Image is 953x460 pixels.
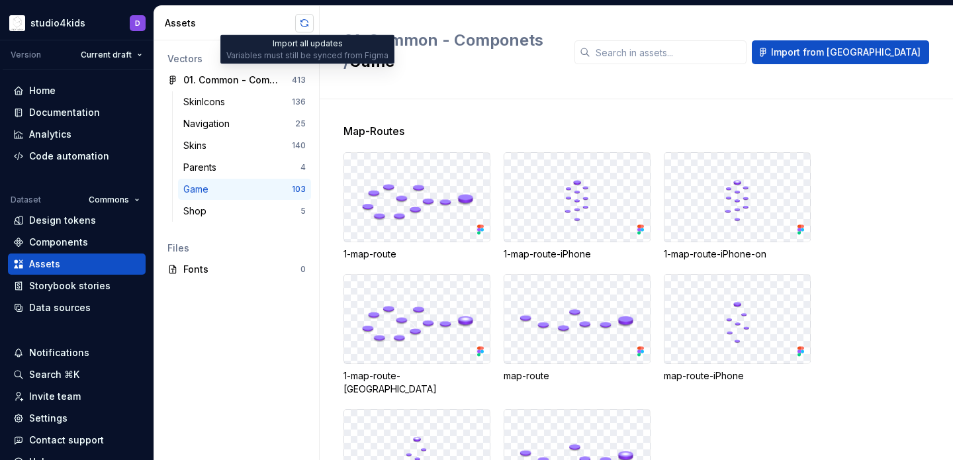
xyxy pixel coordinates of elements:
a: Home [8,80,146,101]
div: 25 [295,118,306,129]
span: Commons [89,195,129,205]
a: Fonts0 [162,259,311,280]
button: studio4kidsD [3,9,151,37]
div: Fonts [183,263,300,276]
div: Dataset [11,195,41,205]
div: 1-map-route-iPhone [504,248,651,261]
div: Documentation [29,106,100,119]
div: Version [11,50,41,60]
div: 4 [300,162,306,173]
div: 0 [300,264,306,275]
input: Search in assets... [590,40,747,64]
div: Skins [183,139,212,152]
div: 01. Common - Componets [183,73,282,87]
span: Map-Routes [343,123,404,139]
a: Components [8,232,146,253]
div: Assets [165,17,295,30]
span: Current draft [81,50,132,60]
a: SkinIcons136 [178,91,311,113]
img: f1dd3a2a-5342-4756-bcfa-e9eec4c7fc0d.png [9,15,25,31]
div: Components [29,236,88,249]
div: 1-map-route-[GEOGRAPHIC_DATA] [343,369,490,396]
div: Contact support [29,434,104,447]
div: 1-map-route-iPhone-on [664,248,811,261]
button: Commons [83,191,146,209]
button: Contact support [8,430,146,451]
a: Skins140 [178,135,311,156]
div: Import all updates [220,35,394,64]
a: Navigation25 [178,113,311,134]
div: 5 [300,206,306,216]
div: Shop [183,205,212,218]
div: Code automation [29,150,109,163]
div: 103 [292,184,306,195]
div: Variables must still be synced from Figma [226,50,388,61]
span: 01. Common - Componets / [343,30,543,71]
button: Import from [GEOGRAPHIC_DATA] [752,40,929,64]
div: Analytics [29,128,71,141]
button: Notifications [8,342,146,363]
a: Shop5 [178,201,311,222]
div: Vectors [167,52,306,66]
div: studio4kids [30,17,85,30]
button: Search ⌘K [8,364,146,385]
div: Notifications [29,346,89,359]
a: Game103 [178,179,311,200]
div: Files [167,242,306,255]
div: Search ⌘K [29,368,79,381]
a: Settings [8,408,146,429]
div: SkinIcons [183,95,230,109]
a: Analytics [8,124,146,145]
div: map-route [504,369,651,383]
div: Data sources [29,301,91,314]
div: Design tokens [29,214,96,227]
a: Parents4 [178,157,311,178]
div: Navigation [183,117,235,130]
div: Home [29,84,56,97]
button: Current draft [75,46,148,64]
a: Storybook stories [8,275,146,297]
a: Design tokens [8,210,146,231]
div: Parents [183,161,222,174]
a: 01. Common - Componets413 [162,69,311,91]
div: map-route-iPhone [664,369,811,383]
div: Assets [29,257,60,271]
div: 413 [292,75,306,85]
div: Storybook stories [29,279,111,293]
a: Assets [8,253,146,275]
div: 140 [292,140,306,151]
div: Invite team [29,390,81,403]
div: 1-map-route [343,248,490,261]
div: D [135,18,140,28]
div: Game [183,183,214,196]
a: Code automation [8,146,146,167]
a: Documentation [8,102,146,123]
h2: Game [343,30,559,72]
div: 136 [292,97,306,107]
span: Import from [GEOGRAPHIC_DATA] [771,46,921,59]
div: Settings [29,412,68,425]
a: Data sources [8,297,146,318]
a: Invite team [8,386,146,407]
